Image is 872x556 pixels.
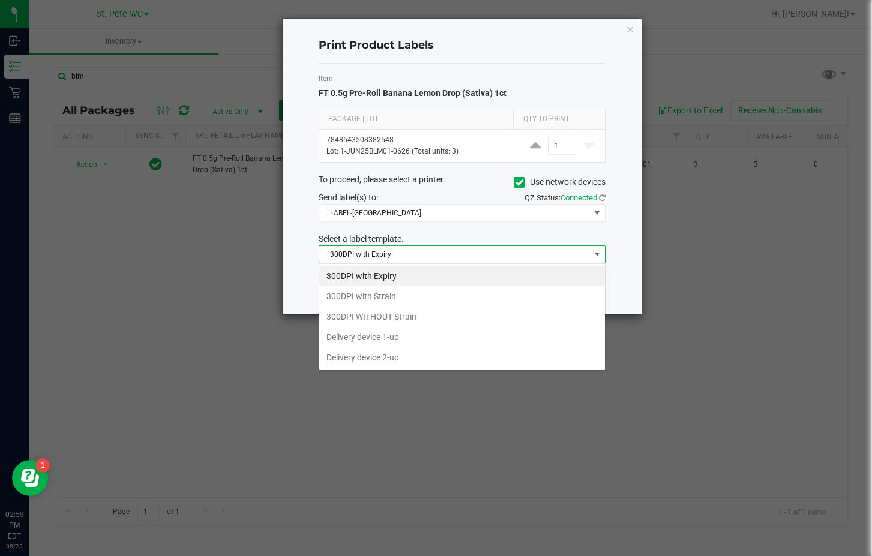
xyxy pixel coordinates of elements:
label: Use network devices [514,176,606,188]
span: Connected [561,193,597,202]
label: Item [319,73,606,84]
li: 300DPI with Expiry [319,266,605,286]
li: 300DPI with Strain [319,286,605,306]
li: Delivery device 2-up [319,347,605,368]
th: Package | Lot [319,109,513,130]
th: Qty to Print [513,109,597,130]
div: Select a label template. [310,233,615,245]
h4: Print Product Labels [319,38,606,53]
p: 7848543508382548 [326,134,512,146]
span: Send label(s) to: [319,193,378,202]
p: Lot: 1-JUN25BLM01-0626 (Total units: 3) [326,146,512,157]
li: 300DPI WITHOUT Strain [319,306,605,327]
span: QZ Status: [525,193,606,202]
span: LABEL-[GEOGRAPHIC_DATA] [319,205,590,221]
span: FT 0.5g Pre-Roll Banana Lemon Drop (Sativa) 1ct [319,88,507,98]
span: 300DPI with Expiry [319,246,590,263]
iframe: Resource center [12,460,48,496]
li: Delivery device 1-up [319,327,605,347]
iframe: Resource center unread badge [35,458,50,473]
div: To proceed, please select a printer. [310,173,615,191]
